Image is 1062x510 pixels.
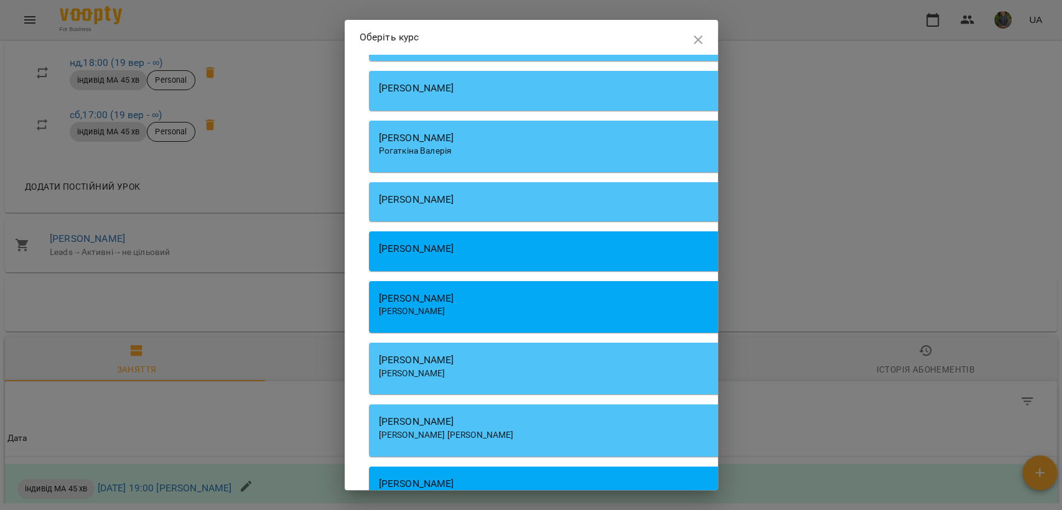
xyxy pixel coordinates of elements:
p: Оберіть курс [360,30,419,45]
span: [PERSON_NAME] [379,368,445,378]
span: [PERSON_NAME] [PERSON_NAME] [379,430,514,440]
span: [PERSON_NAME] [379,306,445,316]
span: Рогаткіна Валерія [379,146,452,155]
